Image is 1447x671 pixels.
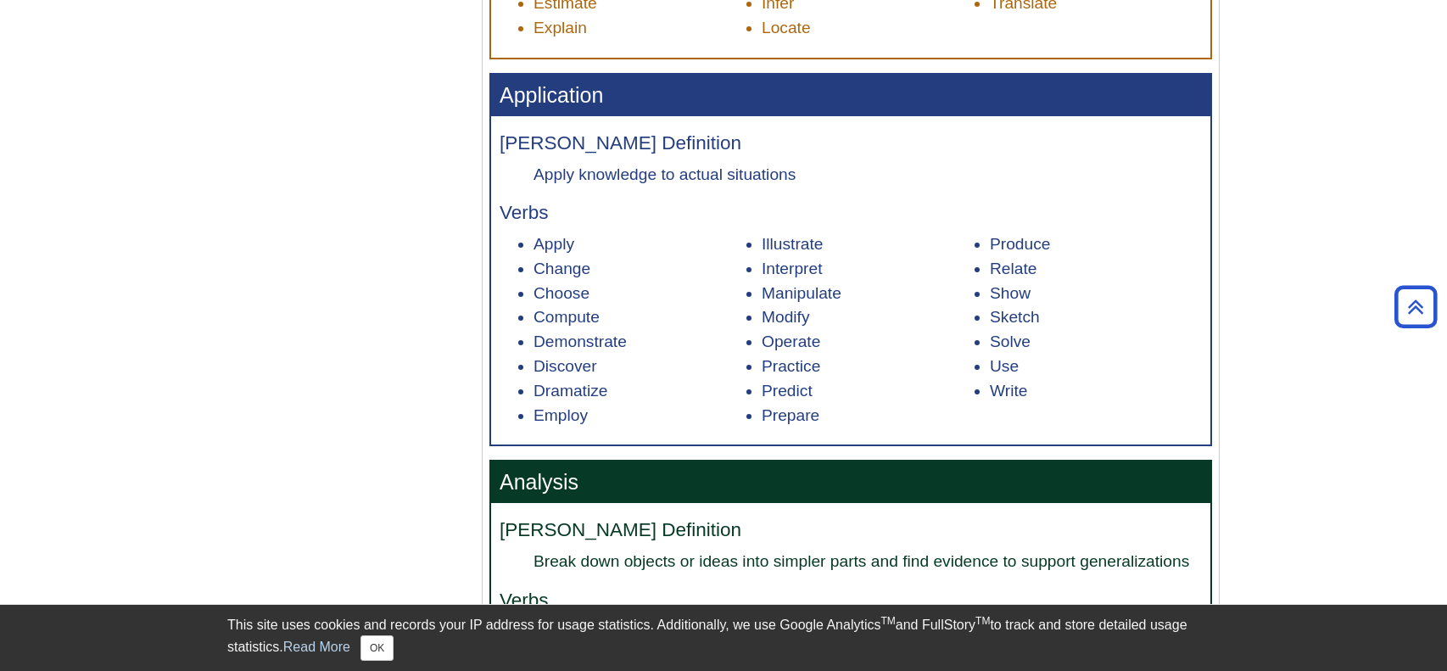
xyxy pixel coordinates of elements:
[534,305,746,330] li: Compute
[762,355,974,379] li: Practice
[762,305,974,330] li: Modify
[534,282,746,306] li: Choose
[990,257,1202,282] li: Relate
[990,282,1202,306] li: Show
[990,330,1202,355] li: Solve
[227,615,1220,661] div: This site uses cookies and records your IP address for usage statistics. Additionally, we use Goo...
[283,640,350,654] a: Read More
[762,232,974,257] li: Illustrate
[975,615,990,627] sup: TM
[990,379,1202,404] li: Write
[491,75,1210,116] h3: Application
[534,355,746,379] li: Discover
[990,305,1202,330] li: Sketch
[762,330,974,355] li: Operate
[762,257,974,282] li: Interpret
[762,379,974,404] li: Predict
[762,282,974,306] li: Manipulate
[491,461,1210,503] h3: Analysis
[990,232,1202,257] li: Produce
[534,550,1202,573] dd: Break down objects or ideas into simpler parts and find evidence to support generalizations
[500,203,1202,224] h4: Verbs
[534,16,746,41] li: Explain
[500,590,1202,612] h4: Verbs
[534,232,746,257] li: Apply
[990,355,1202,379] li: Use
[534,379,746,404] li: Dramatize
[500,133,1202,154] h4: [PERSON_NAME] Definition
[534,404,746,428] li: Employ
[1388,295,1443,318] a: Back to Top
[360,635,394,661] button: Close
[534,257,746,282] li: Change
[534,330,746,355] li: Demonstrate
[500,520,1202,541] h4: [PERSON_NAME] Definition
[762,16,974,41] li: Locate
[762,404,974,428] li: Prepare
[880,615,895,627] sup: TM
[534,163,1202,186] dd: Apply knowledge to actual situations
